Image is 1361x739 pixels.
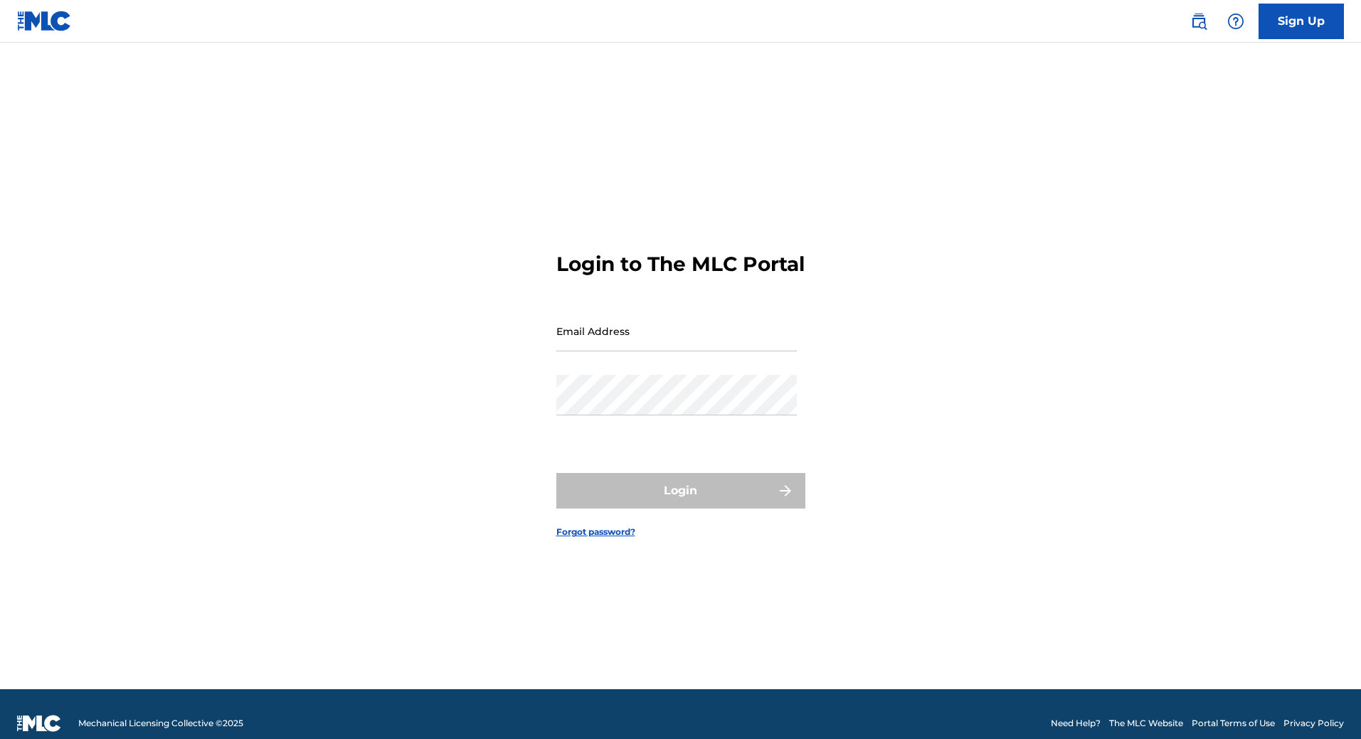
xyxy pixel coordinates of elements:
[556,526,635,538] a: Forgot password?
[1283,717,1344,730] a: Privacy Policy
[1222,7,1250,36] div: Help
[1109,717,1183,730] a: The MLC Website
[1290,671,1361,739] iframe: Chat Widget
[1051,717,1101,730] a: Need Help?
[1259,4,1344,39] a: Sign Up
[1190,13,1207,30] img: search
[17,11,72,31] img: MLC Logo
[1185,7,1213,36] a: Public Search
[78,717,243,730] span: Mechanical Licensing Collective © 2025
[17,715,61,732] img: logo
[556,252,805,277] h3: Login to The MLC Portal
[1227,13,1244,30] img: help
[1192,717,1275,730] a: Portal Terms of Use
